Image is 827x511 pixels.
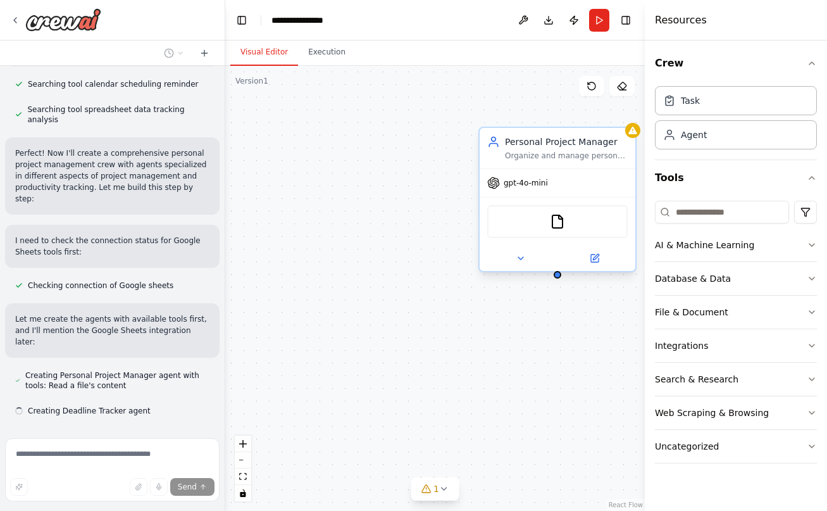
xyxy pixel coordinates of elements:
[235,485,251,502] button: toggle interactivity
[235,469,251,485] button: fit view
[178,482,197,492] span: Send
[655,306,728,319] div: File & Document
[655,339,708,352] div: Integrations
[271,14,337,27] nav: breadcrumb
[235,452,251,469] button: zoom out
[28,281,173,291] span: Checking connection of Google sheets
[194,46,215,61] button: Start a new chat
[655,229,817,262] button: AI & Machine Learning
[170,478,215,496] button: Send
[655,13,707,28] h4: Resources
[504,178,548,188] span: gpt-4o-mini
[559,251,630,266] button: Open in side panel
[235,436,251,502] div: React Flow controls
[505,136,628,148] div: Personal Project Manager
[28,406,151,416] span: Creating Deadline Tracker agent
[298,39,356,66] button: Execution
[655,396,817,429] button: Web Scraping & Browsing
[655,363,817,396] button: Search & Research
[15,148,209,205] p: Perfect! Now I'll create a comprehensive personal project management crew with agents specialized...
[233,11,251,29] button: Hide left sidebar
[681,94,700,107] div: Task
[15,235,209,258] p: I need to check the connection status for Google Sheets tools first:
[478,129,637,275] div: Personal Project ManagerOrganize and manage personal projects for {user_name}, breaking down comp...
[655,272,731,285] div: Database & Data
[655,430,817,463] button: Uncategorized
[505,151,628,161] div: Organize and manage personal projects for {user_name}, breaking down complex projects into manage...
[655,196,817,474] div: Tools
[130,478,147,496] button: Upload files
[655,440,719,453] div: Uncategorized
[617,11,635,29] button: Hide right sidebar
[235,436,251,452] button: zoom in
[235,76,268,86] div: Version 1
[230,39,298,66] button: Visual Editor
[655,46,817,81] button: Crew
[25,8,101,31] img: Logo
[411,477,459,501] button: 1
[655,407,769,419] div: Web Scraping & Browsing
[15,313,209,348] p: Let me create the agents with available tools first, and I'll mention the Google Sheets integrati...
[655,329,817,362] button: Integrations
[550,214,565,229] img: FileReadTool
[433,483,439,495] span: 1
[655,296,817,329] button: File & Document
[28,79,199,89] span: Searching tool calendar scheduling reminder
[655,373,738,386] div: Search & Research
[10,478,28,496] button: Improve this prompt
[655,81,817,160] div: Crew
[655,239,754,251] div: AI & Machine Learning
[159,46,189,61] button: Switch to previous chat
[655,262,817,295] button: Database & Data
[681,129,707,141] div: Agent
[655,160,817,196] button: Tools
[609,502,643,508] a: React Flow attribution
[150,478,168,496] button: Click to speak your automation idea
[27,104,209,125] span: Searching tool spreadsheet data tracking analysis
[25,370,209,391] span: Creating Personal Project Manager agent with tools: Read a file's content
